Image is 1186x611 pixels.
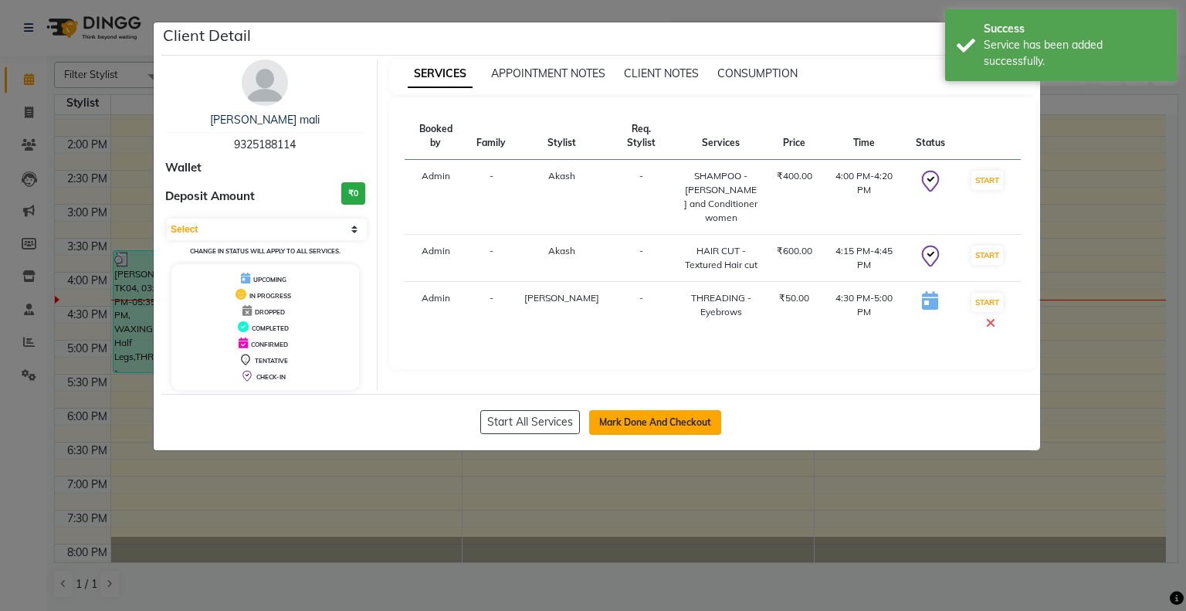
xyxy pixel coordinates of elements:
span: SERVICES [408,60,473,88]
span: CHECK-IN [256,373,286,381]
th: Family [467,113,515,160]
button: START [971,171,1003,190]
td: - [608,235,674,282]
button: START [971,246,1003,265]
th: Status [906,113,954,160]
h5: Client Detail [163,24,251,47]
button: START [971,293,1003,312]
span: COMPLETED [252,324,289,332]
td: - [608,160,674,235]
td: Admin [405,160,468,235]
td: - [608,282,674,342]
th: Booked by [405,113,468,160]
span: APPOINTMENT NOTES [491,66,605,80]
span: 9325188114 [234,137,296,151]
button: Start All Services [480,410,580,434]
span: Akash [548,245,575,256]
div: ₹400.00 [777,169,812,183]
th: Stylist [515,113,608,160]
td: 4:15 PM-4:45 PM [822,235,906,282]
td: - [467,235,515,282]
span: CONSUMPTION [717,66,798,80]
div: ₹600.00 [777,244,812,258]
td: Admin [405,282,468,342]
td: Admin [405,235,468,282]
button: Mark Done And Checkout [589,410,721,435]
th: Time [822,113,906,160]
h3: ₹0 [341,182,365,205]
div: SHAMPOO - [PERSON_NAME] and Conditioner women [684,169,758,225]
span: TENTATIVE [255,357,288,365]
div: THREADING - Eyebrows [684,291,758,319]
div: ₹50.00 [777,291,812,305]
td: - [467,282,515,342]
th: Services [675,113,768,160]
span: IN PROGRESS [249,292,291,300]
th: Req. Stylist [608,113,674,160]
td: 4:00 PM-4:20 PM [822,160,906,235]
img: avatar [242,59,288,106]
th: Price [768,113,822,160]
span: Wallet [165,159,202,177]
span: Deposit Amount [165,188,255,205]
span: [PERSON_NAME] [524,292,599,304]
span: CONFIRMED [251,341,288,348]
span: UPCOMING [253,276,286,283]
td: - [467,160,515,235]
div: HAIR CUT - Textured Hair cut [684,244,758,272]
div: Service has been added successfully. [984,37,1165,70]
span: Akash [548,170,575,182]
span: CLIENT NOTES [624,66,699,80]
span: DROPPED [255,308,285,316]
a: [PERSON_NAME] mali [210,113,320,127]
td: 4:30 PM-5:00 PM [822,282,906,342]
small: Change in status will apply to all services. [190,247,341,255]
div: Success [984,21,1165,37]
